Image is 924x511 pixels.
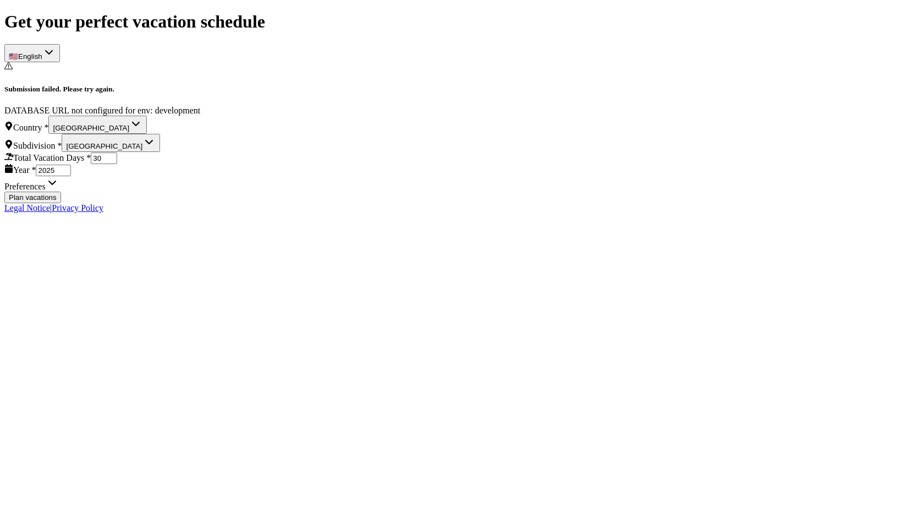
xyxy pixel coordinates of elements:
button: Plan vacations [4,192,61,203]
span: Preferences [4,182,46,191]
div: | [4,203,920,213]
a: Legal Notice [4,203,50,213]
div: DATABASE URL not configured for env: development [4,106,920,116]
span: Total Vacation Days [13,153,91,162]
h1: Get your perfect vacation schedule [4,12,920,32]
span: Subdivision [13,141,62,150]
a: Privacy Policy [52,203,103,213]
h5: Submission failed. Please try again. [4,85,920,94]
span: Year [13,165,36,175]
span: Country [13,123,48,132]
